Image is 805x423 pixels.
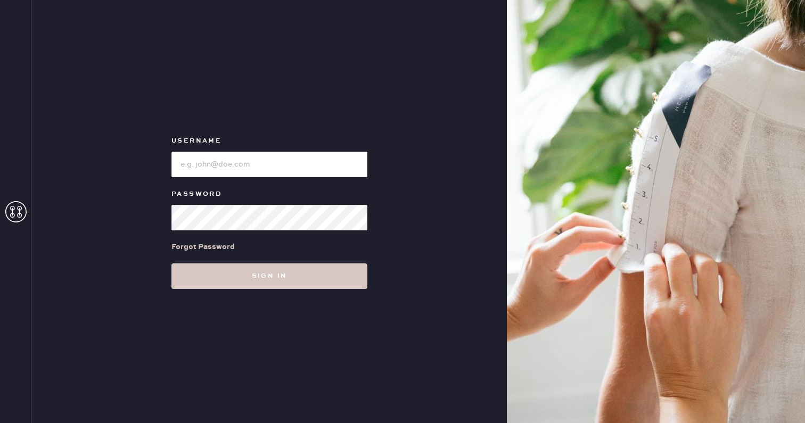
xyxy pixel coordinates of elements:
input: e.g. john@doe.com [171,152,367,177]
label: Password [171,188,367,201]
label: Username [171,135,367,147]
div: Forgot Password [171,241,235,253]
a: Forgot Password [171,230,235,263]
button: Sign in [171,263,367,289]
